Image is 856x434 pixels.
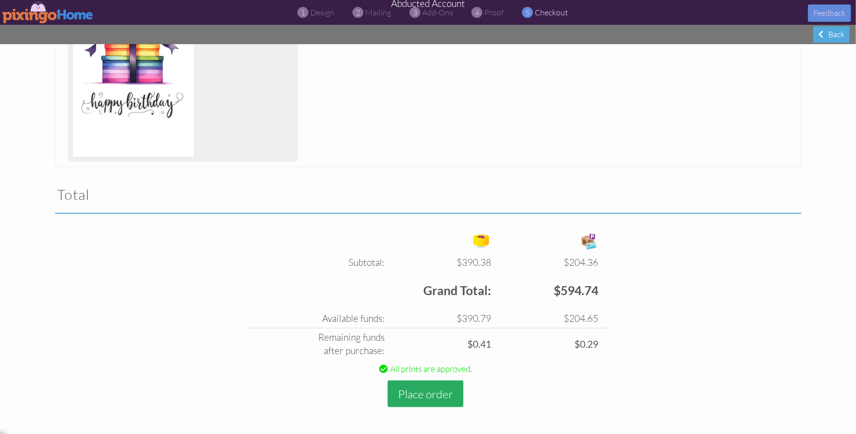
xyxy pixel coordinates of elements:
img: expense-icon.png [579,231,599,251]
span: 4 [475,7,479,18]
strong: $0.41 [467,338,491,350]
span: 1 [301,7,305,18]
button: Place order [388,380,463,408]
h2: Total [57,187,418,203]
div: after purchase: [248,344,385,358]
td: $204.36 [494,253,601,272]
td: $390.79 [387,310,494,328]
td: Available funds: [245,310,388,328]
td: Grand Total: [245,272,494,310]
td: $204.65 [494,310,601,328]
img: pixingo logo [2,1,94,23]
span: 5 [525,7,530,18]
span: add-ons [423,7,454,17]
span: mailing [366,7,392,17]
td: $594.74 [494,272,601,310]
td: $390.38 [387,253,494,272]
strong: $0.29 [575,338,599,350]
span: proof [485,7,504,17]
span: All prints are approved. [390,364,472,374]
div: Back [813,26,850,43]
span: 2 [356,7,360,18]
button: Feedback [808,4,851,22]
span: design [311,7,335,17]
span: checkout [535,7,569,17]
td: Subtotal: [245,253,388,272]
img: points-icon.png [471,231,491,251]
div: Remaining funds [248,331,385,344]
span: 3 [413,7,417,18]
